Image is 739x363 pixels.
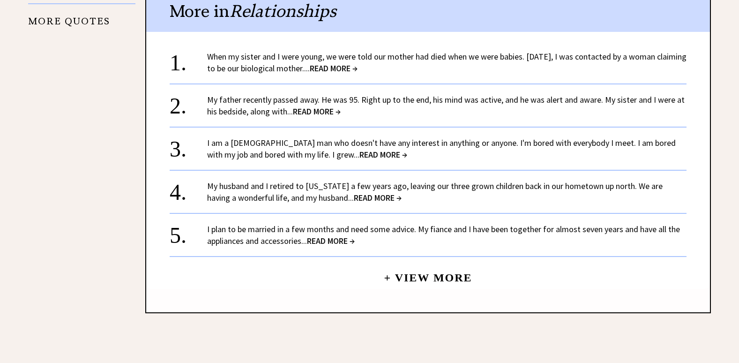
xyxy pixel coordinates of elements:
div: 5. [170,223,207,241]
span: Relationships [230,0,336,22]
div: 4. [170,180,207,197]
a: When my sister and I were young, we were told our mother had died when we were babies. [DATE], I ... [207,51,687,74]
a: My husband and I retired to [US_STATE] a few years ago, leaving our three grown children back in ... [207,181,663,203]
a: + View More [384,264,472,284]
a: I plan to be married in a few months and need some advice. My fiance and I have been together for... [207,224,680,246]
span: READ MORE → [307,235,355,246]
span: READ MORE → [354,192,402,203]
div: 1. [170,51,207,68]
span: READ MORE → [310,63,358,74]
span: READ MORE → [359,149,407,160]
div: 3. [170,137,207,154]
div: 2. [170,94,207,111]
a: I am a [DEMOGRAPHIC_DATA] man who doesn't have any interest in anything or anyone. I'm bored with... [207,137,676,160]
a: MORE QUOTES [28,8,110,27]
a: My father recently passed away. He was 95. Right up to the end, his mind was active, and he was a... [207,94,685,117]
span: READ MORE → [293,106,341,117]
